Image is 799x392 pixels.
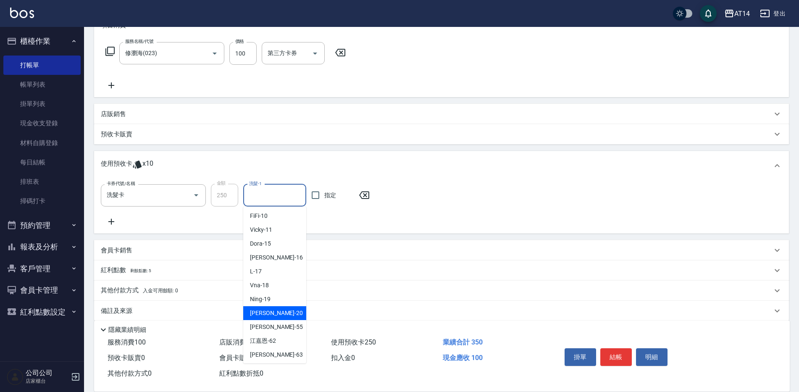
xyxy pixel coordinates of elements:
[10,8,34,18] img: Logo
[3,236,81,258] button: 報表及分析
[208,47,221,60] button: Open
[3,215,81,236] button: 預約管理
[143,288,179,294] span: 入金可用餘額: 0
[443,338,483,346] span: 業績合計 350
[130,268,151,273] span: 剩餘點數: 5
[219,354,257,362] span: 會員卡販賣 0
[94,281,789,301] div: 其他付款方式入金可用餘額: 0
[108,326,146,334] p: 隱藏業績明細
[3,258,81,280] button: 客戶管理
[250,295,271,304] span: Ning -19
[250,350,303,359] span: [PERSON_NAME] -63
[3,56,81,75] a: 打帳單
[101,130,132,139] p: 預收卡販賣
[3,301,81,323] button: 紅利點數設定
[94,301,789,321] div: 備註及來源
[108,354,145,362] span: 預收卡販賣 0
[734,8,750,19] div: AT14
[235,38,244,45] label: 價格
[249,180,262,187] label: 洗髮-1
[600,348,632,366] button: 結帳
[26,369,68,377] h5: 公司公司
[3,133,81,153] a: 材料自購登錄
[217,180,226,186] label: 金額
[443,354,483,362] span: 現金應收 100
[26,377,68,385] p: 店家櫃台
[331,338,376,346] span: 使用預收卡 250
[3,30,81,52] button: 櫃檯作業
[721,5,753,22] button: AT14
[94,260,789,281] div: 紅利點數剩餘點數: 5
[101,159,132,172] p: 使用預收卡
[94,240,789,260] div: 會員卡銷售
[108,369,152,377] span: 其他付款方式 0
[250,267,262,276] span: L -17
[219,369,263,377] span: 紅利點數折抵 0
[308,47,322,60] button: Open
[7,368,24,385] img: Person
[94,104,789,124] div: 店販銷售
[101,307,132,315] p: 備註及來源
[250,239,271,248] span: Dora -15
[108,338,146,346] span: 服務消費 100
[101,266,151,275] p: 紅利點數
[250,336,276,345] span: 江嘉恩 -62
[101,110,126,119] p: 店販銷售
[219,338,250,346] span: 店販消費 0
[94,151,789,180] div: 使用預收卡x10
[636,348,668,366] button: 明細
[142,159,153,172] span: x10
[3,114,81,133] a: 現金收支登錄
[3,153,81,172] a: 每日結帳
[565,348,596,366] button: 掛單
[189,188,203,202] button: Open
[331,354,355,362] span: 扣入金 0
[324,191,336,200] span: 指定
[250,212,268,220] span: FiFi -10
[250,309,303,318] span: [PERSON_NAME] -20
[3,94,81,114] a: 掛單列表
[757,6,789,21] button: 登出
[250,225,272,234] span: Vicky -11
[94,124,789,144] div: 預收卡販賣
[700,5,717,22] button: save
[3,191,81,211] a: 掃碼打卡
[101,286,178,295] p: 其他付款方式
[3,75,81,94] a: 帳單列表
[125,38,153,45] label: 服務名稱/代號
[101,246,132,255] p: 會員卡銷售
[250,281,269,290] span: Vna -18
[250,323,303,331] span: [PERSON_NAME] -55
[3,279,81,301] button: 會員卡管理
[107,180,135,187] label: 卡券代號/名稱
[250,253,303,262] span: [PERSON_NAME] -16
[3,172,81,191] a: 排班表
